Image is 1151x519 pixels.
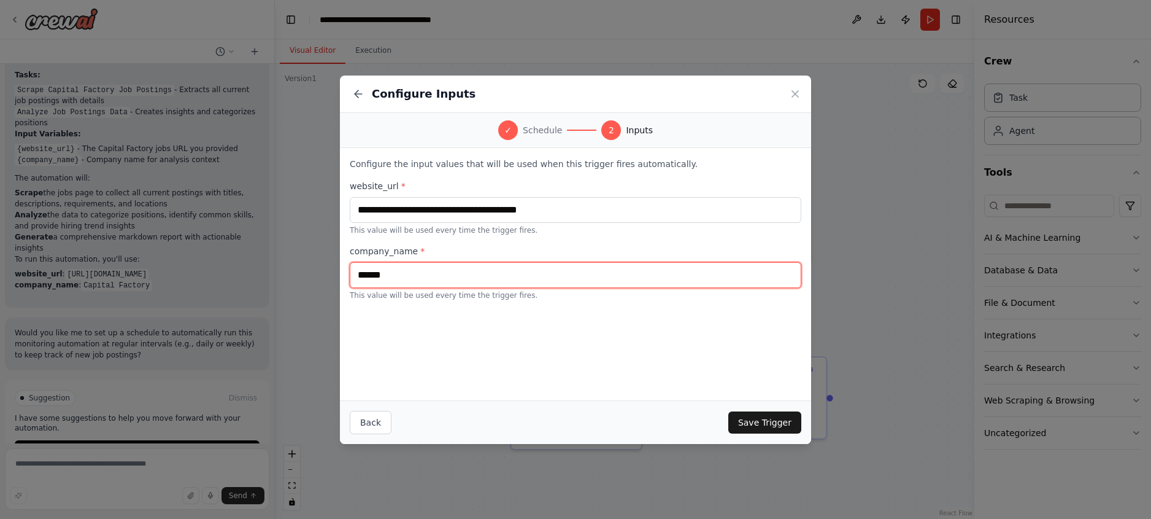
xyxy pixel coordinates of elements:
[350,291,801,300] p: This value will be used every time the trigger fires.
[350,411,391,434] button: Back
[350,158,801,170] p: Configure the input values that will be used when this trigger fires automatically.
[626,124,653,136] span: Inputs
[728,412,801,434] button: Save Trigger
[601,120,621,140] div: 2
[350,180,801,192] label: website_url
[372,85,475,103] h2: Configure Inputs
[523,124,562,136] span: Schedule
[350,225,801,235] p: This value will be used every time the trigger fires.
[498,120,518,140] div: ✓
[350,245,801,257] label: company_name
